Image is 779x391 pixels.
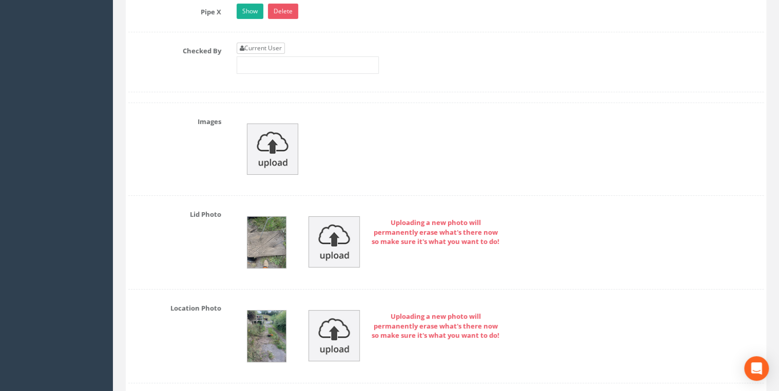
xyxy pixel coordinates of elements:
[308,216,360,267] img: upload_icon.png
[308,310,360,361] img: upload_icon.png
[247,124,298,175] img: upload_icon.png
[121,4,229,17] label: Pipe X
[247,311,286,362] img: 62a0ca61-39e3-990b-e57a-e42f23506650_64ea5e9e-a0cb-c926-778e-2082e83696f5.jpg
[372,218,499,246] strong: Uploading a new photo will permanently erase what's there now so make sure it's what you want to do!
[121,300,229,313] label: Location Photo
[121,206,229,219] label: Lid Photo
[121,113,229,127] label: Images
[268,4,298,19] a: Delete
[247,217,286,268] img: 62a0ca61-39e3-990b-e57a-e42f23506650_df2b1127-9398-7286-10fd-1abda8ad1a71.jpg
[237,4,263,19] a: Show
[744,356,769,381] div: Open Intercom Messenger
[237,43,285,54] a: Current User
[372,312,499,340] strong: Uploading a new photo will permanently erase what's there now so make sure it's what you want to do!
[121,43,229,56] label: Checked By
